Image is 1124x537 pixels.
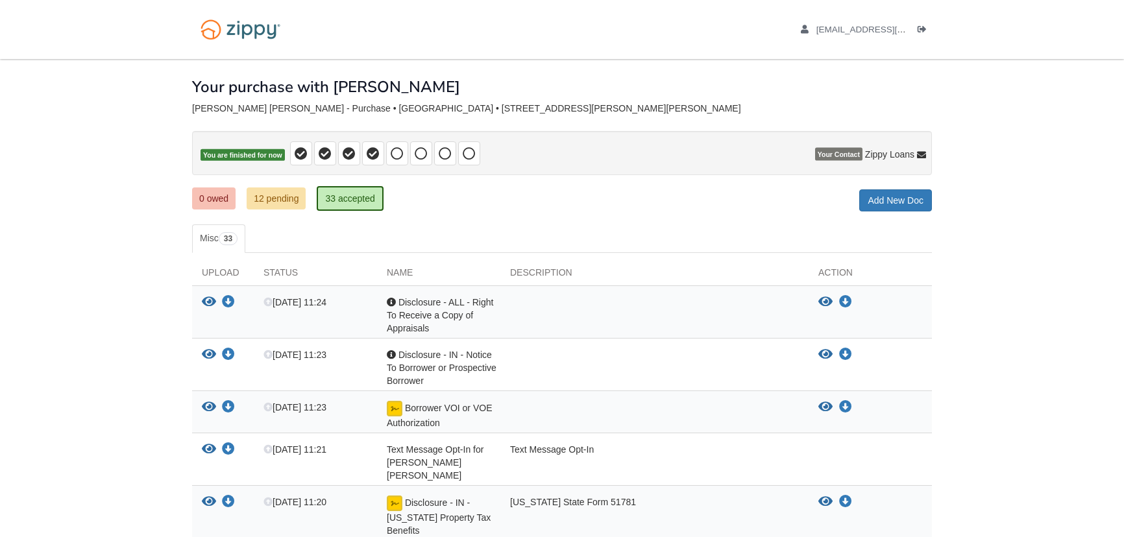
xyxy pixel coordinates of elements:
span: [DATE] 11:21 [263,444,326,455]
div: Name [377,266,500,285]
a: 0 owed [192,187,236,209]
a: Log out [918,25,932,38]
button: View Disclosure - ALL - Right To Receive a Copy of Appraisals [202,296,216,309]
span: You are finished for now [201,149,285,161]
a: Add New Doc [859,189,932,211]
span: [DATE] 11:23 [263,402,326,412]
a: Download Disclosure - IN - Indiana Property Tax Benefits [222,497,235,508]
div: Description [500,266,809,285]
div: Upload [192,266,254,285]
button: View Text Message Opt-In for Neil Alexander Jackson [202,443,216,457]
span: Zippy Loans [865,148,914,161]
a: Download Disclosure - IN - Notice To Borrower or Prospective Borrower [839,350,852,360]
div: [PERSON_NAME] [PERSON_NAME] - Purchase • [GEOGRAPHIC_DATA] • [STREET_ADDRESS][PERSON_NAME][PERSON... [192,103,932,114]
div: Status [254,266,377,285]
button: View Borrower VOI or VOE Authorization [202,401,216,414]
img: Logo [192,13,289,46]
a: Download Borrower VOI or VOE Authorization [839,402,852,412]
a: Download Disclosure - ALL - Right To Receive a Copy of Appraisals [222,298,235,308]
a: Download Disclosure - IN - Indiana Property Tax Benefits [839,497,852,507]
a: Download Disclosure - ALL - Right To Receive a Copy of Appraisals [839,297,852,307]
button: View Disclosure - IN - Notice To Borrower or Prospective Borrower [818,348,833,361]
span: [DATE] 11:23 [263,350,326,360]
img: Document accepted [387,495,402,511]
span: [DATE] 11:20 [263,497,326,507]
button: View Disclosure - IN - Notice To Borrower or Prospective Borrower [202,348,216,362]
a: 33 accepted [317,186,383,211]
a: Download Disclosure - IN - Notice To Borrower or Prospective Borrower [222,350,235,361]
img: Document accepted [387,401,402,416]
span: Borrower VOI or VOE Authorization [387,403,492,428]
h1: Your purchase with [PERSON_NAME] [192,78,460,95]
div: [US_STATE] State Form 51781 [500,495,809,537]
span: Disclosure - IN - Notice To Borrower or Prospective Borrower [387,350,496,386]
button: View Disclosure - IN - Indiana Property Tax Benefits [202,495,216,509]
span: Your Contact [815,148,862,161]
a: 12 pending [247,187,306,209]
span: [DATE] 11:24 [263,297,326,307]
span: Disclosure - IN - [US_STATE] Property Tax Benefits [387,497,491,536]
a: Misc [192,224,245,253]
button: View Disclosure - ALL - Right To Receive a Copy of Appraisals [818,296,833,309]
a: edit profile [801,25,965,38]
a: Download Text Message Opt-In for Neil Alexander Jackson [222,445,235,455]
div: Action [809,266,932,285]
span: 33 [219,232,238,245]
span: Disclosure - ALL - Right To Receive a Copy of Appraisals [387,297,493,333]
div: Text Message Opt-In [500,443,809,482]
button: View Borrower VOI or VOE Authorization [818,401,833,414]
button: View Disclosure - IN - Indiana Property Tax Benefits [818,495,833,508]
span: lpj6481@gmail.com [816,25,965,34]
a: Download Borrower VOI or VOE Authorization [222,403,235,413]
span: Text Message Opt-In for [PERSON_NAME] [PERSON_NAME] [387,444,483,481]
